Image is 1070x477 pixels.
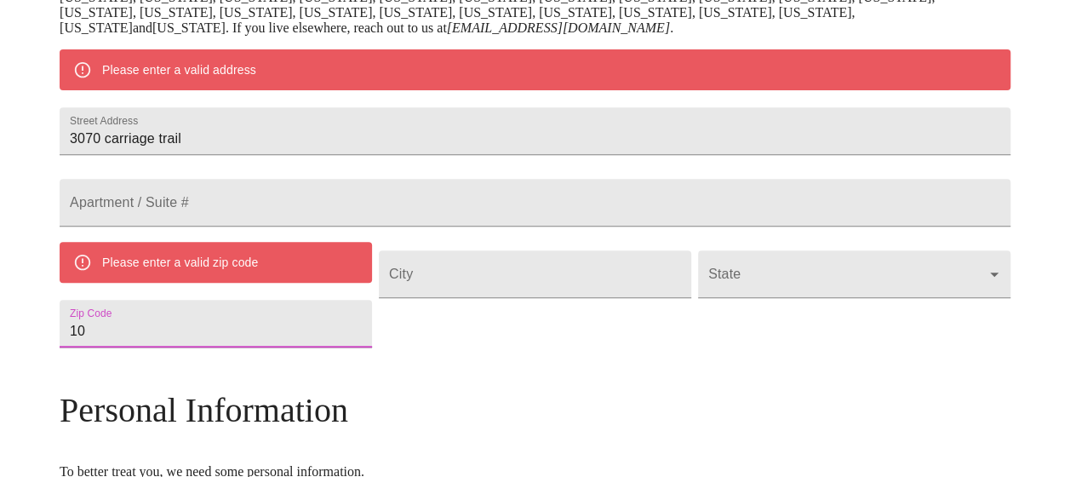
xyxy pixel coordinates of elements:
em: [EMAIL_ADDRESS][DOMAIN_NAME] [447,20,670,35]
div: Please enter a valid address [102,55,256,85]
div: ​ [698,250,1010,298]
div: Please enter a valid zip code [102,247,258,278]
h3: Personal Information [60,390,1010,430]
